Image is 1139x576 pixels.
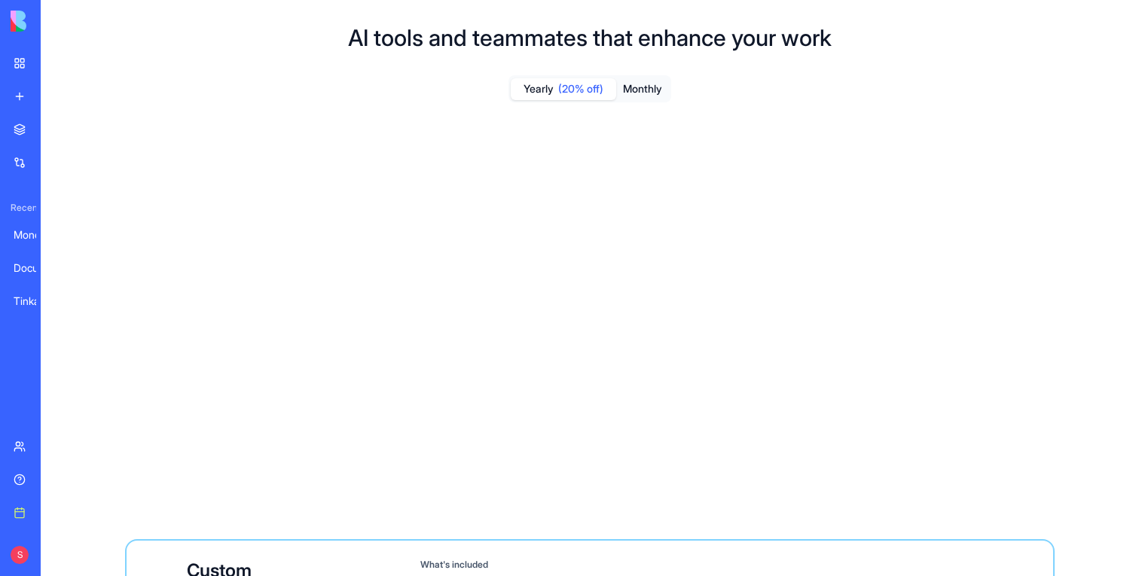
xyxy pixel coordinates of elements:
[5,202,36,214] span: Recent
[11,546,29,564] span: S
[420,559,887,571] div: What's included
[14,261,56,276] div: DocuVault
[5,253,65,283] a: DocuVault
[616,78,669,100] button: Monthly
[5,220,65,250] a: Money Maestro
[558,81,603,96] span: (20% off)
[14,294,56,309] div: Tinkatop Web Services
[5,286,65,316] a: Tinkatop Web Services
[511,78,616,100] button: Yearly
[11,11,104,32] img: logo
[14,227,56,242] div: Money Maestro
[348,24,832,51] h1: AI tools and teammates that enhance your work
